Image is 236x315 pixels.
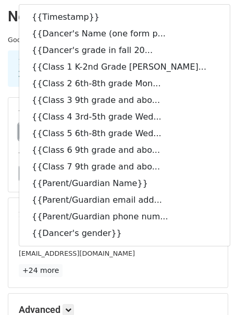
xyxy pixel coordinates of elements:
[184,265,236,315] iframe: Chat Widget
[19,42,230,59] a: {{Dancer's grade in fall 20...
[19,175,230,192] a: {{Parent/Guardian Name}}
[19,142,230,159] a: {{Class 6 9th grade and abo...
[8,8,228,25] h2: New Campaign
[19,59,230,75] a: {{Class 1 K-2nd Grade [PERSON_NAME]...
[8,36,156,44] small: Google Sheet:
[10,57,226,81] div: 1. Write your email in Gmail 2. Click
[19,125,230,142] a: {{Class 5 6th-8th grade Wed...
[19,225,230,242] a: {{Dancer's gender}}
[19,264,63,277] a: +24 more
[19,192,230,208] a: {{Parent/Guardian email add...
[19,75,230,92] a: {{Class 2 6th-8th grade Mon...
[19,9,230,25] a: {{Timestamp}}
[19,250,135,257] small: [EMAIL_ADDRESS][DOMAIN_NAME]
[19,159,230,175] a: {{Class 7 9th grade and abo...
[19,109,230,125] a: {{Class 4 3rd-5th grade Wed...
[19,208,230,225] a: {{Parent/Guardian phone num...
[19,25,230,42] a: {{Dancer's Name (one form p...
[19,92,230,109] a: {{Class 3 9th grade and abo...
